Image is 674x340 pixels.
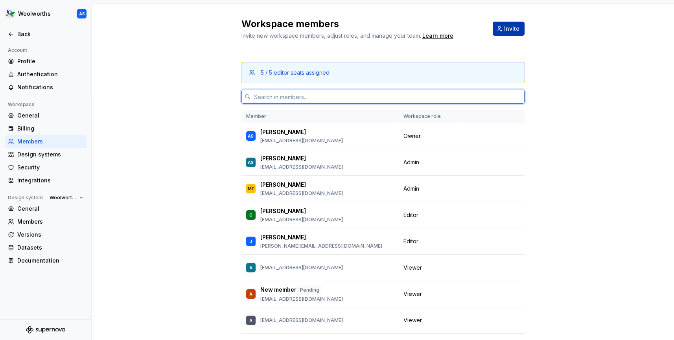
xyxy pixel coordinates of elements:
div: Notifications [17,83,83,91]
span: Editor [403,237,418,245]
div: A [249,290,252,298]
p: [EMAIL_ADDRESS][DOMAIN_NAME] [260,138,343,144]
p: [PERSON_NAME] [260,181,306,189]
span: Invite [504,25,519,33]
a: Datasets [5,241,87,254]
a: Profile [5,55,87,68]
div: Versions [17,231,83,239]
span: Invite new workspace members, adjust roles, and manage your team. [241,32,421,39]
span: Viewer [403,290,422,298]
img: 551ca721-6c59-42a7-accd-e26345b0b9d6.png [6,9,15,18]
p: New member [260,286,296,294]
p: [PERSON_NAME] [260,207,306,215]
p: [EMAIL_ADDRESS][DOMAIN_NAME] [260,190,343,197]
span: Admin [403,158,419,166]
div: Design system [5,193,46,202]
div: General [17,112,83,119]
div: Profile [17,57,83,65]
div: Design systems [17,151,83,158]
svg: Supernova Logo [26,326,65,334]
a: Integrations [5,174,87,187]
div: Billing [17,125,83,132]
div: Pending [298,286,321,294]
div: Workspace [5,100,38,109]
input: Search in members... [251,90,525,104]
div: Integrations [17,176,83,184]
a: Design systems [5,148,87,161]
div: A [249,264,252,272]
p: [EMAIL_ADDRESS][DOMAIN_NAME] [260,296,343,302]
a: Authentication [5,68,87,81]
div: C [249,211,252,219]
p: [PERSON_NAME] [260,154,306,162]
span: Viewer [403,316,422,324]
p: [PERSON_NAME][EMAIL_ADDRESS][DOMAIN_NAME] [260,243,382,249]
span: Woolworths [50,195,77,201]
p: [EMAIL_ADDRESS][DOMAIN_NAME] [260,217,343,223]
span: Owner [403,132,421,140]
div: Documentation [17,257,83,265]
a: Notifications [5,81,87,94]
div: Members [17,218,83,226]
a: Back [5,28,87,40]
a: Documentation [5,254,87,267]
span: . [421,33,455,39]
div: Security [17,164,83,171]
p: [PERSON_NAME] [260,128,306,136]
div: MF [248,185,254,193]
div: Authentication [17,70,83,78]
div: A [249,316,252,324]
div: Datasets [17,244,83,252]
span: Editor [403,211,418,219]
th: Member [241,110,399,123]
span: Viewer [403,264,422,272]
th: Workspace role [399,110,459,123]
a: Versions [5,228,87,241]
div: Back [17,30,83,38]
h2: Workspace members [241,18,483,30]
div: J [250,237,252,245]
div: 5 / 5 editor seats assigned [261,69,330,77]
p: [PERSON_NAME] [260,233,306,241]
div: AS [248,158,254,166]
a: Learn more [422,32,453,40]
div: Woolworths [18,10,51,18]
a: Members [5,135,87,148]
a: General [5,109,87,122]
p: [EMAIL_ADDRESS][DOMAIN_NAME] [260,317,343,323]
span: Admin [403,185,419,193]
p: [EMAIL_ADDRESS][DOMAIN_NAME] [260,265,343,271]
p: [EMAIL_ADDRESS][DOMAIN_NAME] [260,164,343,170]
a: General [5,202,87,215]
div: General [17,205,83,213]
a: Security [5,161,87,174]
div: Account [5,46,30,55]
button: Invite [493,22,525,36]
div: AS [79,11,85,17]
a: Members [5,215,87,228]
div: Members [17,138,83,145]
div: AS [248,132,254,140]
a: Billing [5,122,87,135]
button: WoolworthsAS [2,5,90,22]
